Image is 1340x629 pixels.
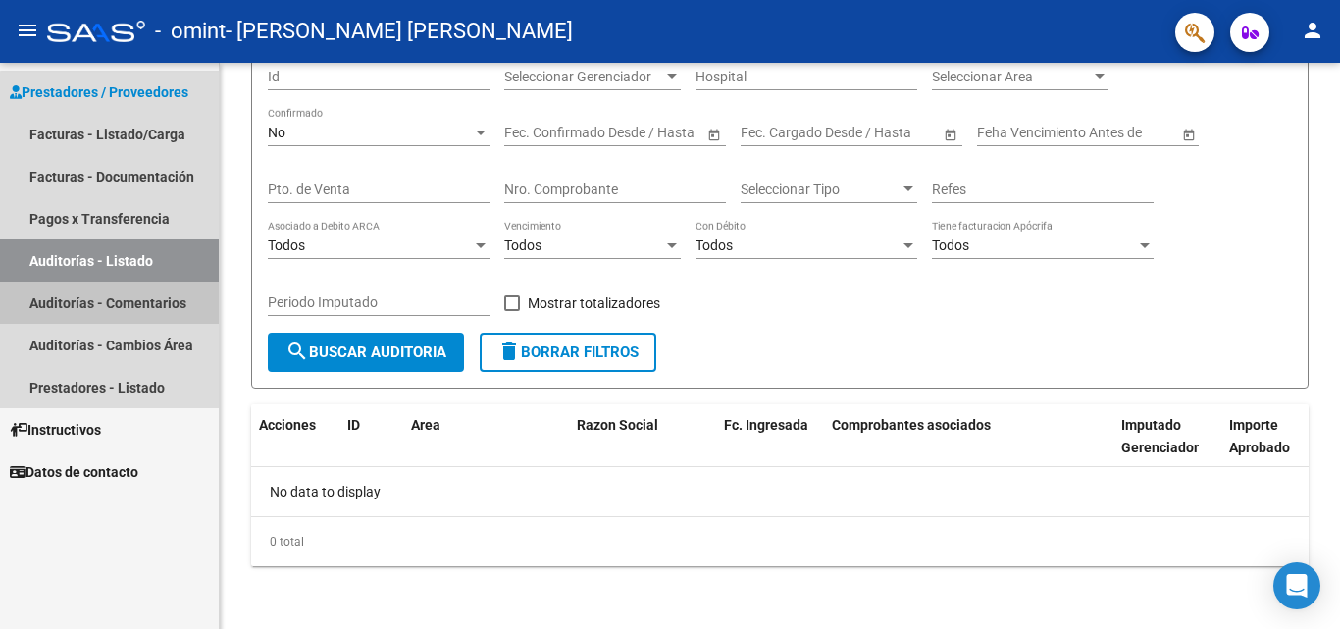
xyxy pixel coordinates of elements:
span: Borrar Filtros [497,343,639,361]
span: Seleccionar Gerenciador [504,69,663,85]
span: Datos de contacto [10,461,138,483]
button: Open calendar [703,124,724,144]
datatable-header-cell: Acciones [251,404,339,491]
span: Razon Social [577,417,658,433]
datatable-header-cell: Importe Aprobado [1221,404,1329,491]
span: No [268,125,285,140]
span: Comprobantes asociados [832,417,991,433]
span: Instructivos [10,419,101,441]
span: - [PERSON_NAME] [PERSON_NAME] [226,10,573,53]
datatable-header-cell: Comprobantes asociados [824,404,1113,491]
datatable-header-cell: Imputado Gerenciador [1113,404,1221,491]
datatable-header-cell: ID [339,404,403,491]
span: Importe Aprobado [1229,417,1290,455]
input: Start date [741,125,801,141]
span: Todos [932,237,969,253]
span: Seleccionar Area [932,69,1091,85]
span: Imputado Gerenciador [1121,417,1199,455]
datatable-header-cell: Razon Social [569,404,716,491]
span: Fc. Ingresada [724,417,808,433]
button: Open calendar [940,124,960,144]
mat-icon: search [285,340,309,363]
span: Todos [696,237,733,253]
datatable-header-cell: Fc. Ingresada [716,404,824,491]
mat-icon: delete [497,340,521,363]
button: Open calendar [1178,124,1199,144]
button: Buscar Auditoria [268,333,464,372]
span: Seleccionar Tipo [741,182,900,198]
span: Buscar Auditoria [285,343,446,361]
input: Start date [504,125,565,141]
div: No data to display [251,467,1309,516]
span: Todos [268,237,305,253]
mat-icon: person [1301,19,1324,42]
span: Todos [504,237,541,253]
span: Area [411,417,440,433]
input: End date [818,125,914,141]
span: Mostrar totalizadores [528,291,660,315]
input: End date [582,125,678,141]
span: Acciones [259,417,316,433]
div: Open Intercom Messenger [1273,562,1320,609]
mat-icon: menu [16,19,39,42]
button: Borrar Filtros [480,333,656,372]
span: Prestadores / Proveedores [10,81,188,103]
div: 0 total [251,517,1309,566]
span: - omint [155,10,226,53]
span: ID [347,417,360,433]
datatable-header-cell: Area [403,404,541,491]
